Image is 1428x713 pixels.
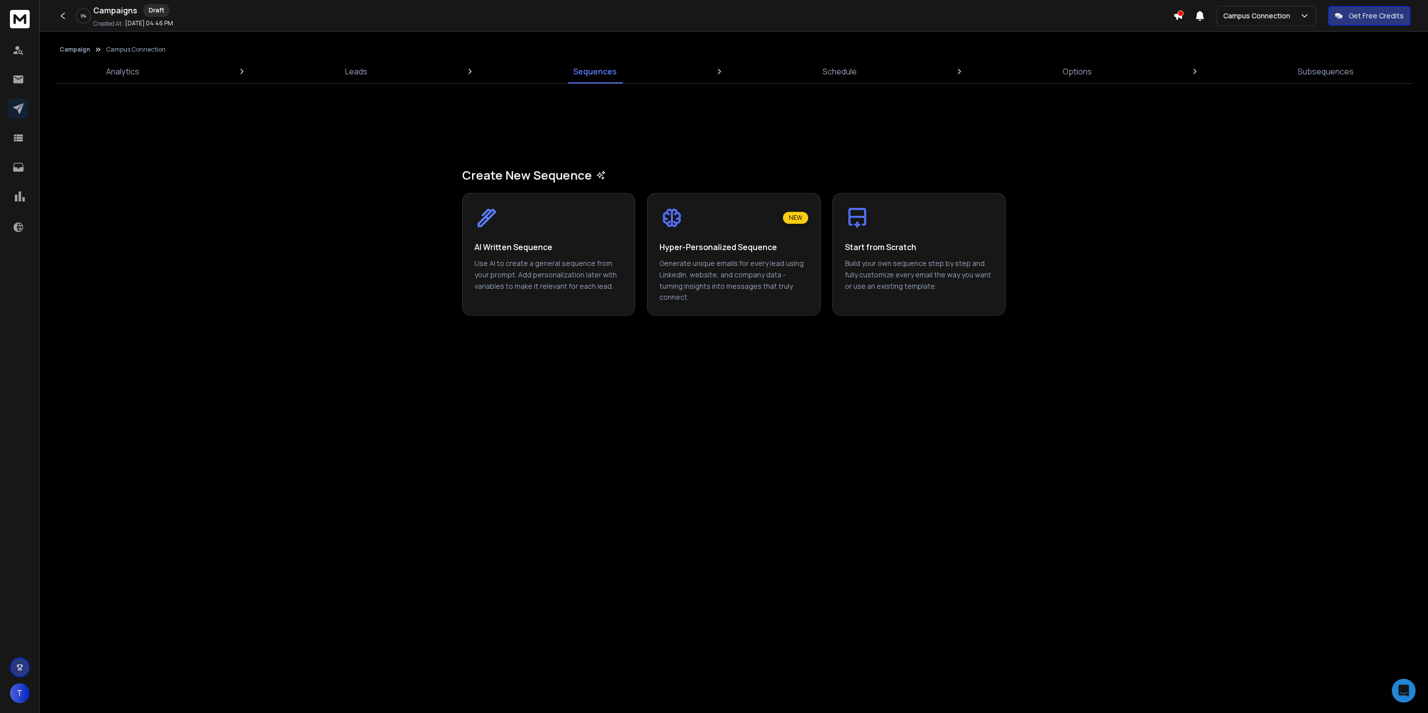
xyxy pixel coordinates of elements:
button: Campaign [59,46,90,54]
div: Open Intercom Messenger [1392,679,1416,703]
button: T [10,683,30,703]
a: Sequences [567,60,623,83]
p: 0 % [81,13,86,19]
p: Get Free Credits [1349,11,1404,21]
p: Created At: [93,20,123,28]
p: Subsequences [1298,65,1354,77]
a: Schedule [817,60,863,83]
a: Options [1057,60,1098,83]
p: [DATE] 04:46 PM [125,19,173,27]
p: Sequences [573,65,617,77]
button: AI Written SequenceUse AI to create a general sequence from your prompt. Add personalization late... [462,193,635,316]
h3: Hyper-Personalized Sequence [659,242,777,252]
div: Draft [143,4,170,17]
p: Build your own sequence step by step and fully customize every email the way you want or use an e... [845,258,993,303]
a: Leads [339,60,373,83]
button: Start from ScratchBuild your own sequence step by step and fully customize every email the way yo... [833,193,1006,316]
h3: AI Written Sequence [475,242,552,252]
a: Subsequences [1292,60,1360,83]
p: Leads [345,65,367,77]
button: NEWHyper-Personalized SequenceGenerate unique emails for every lead using LinkedIn, website, and ... [647,193,820,316]
h3: Start from Scratch [845,242,916,252]
div: NEW [783,212,808,224]
p: Use AI to create a general sequence from your prompt. Add personalization later with variables to... [475,258,623,303]
p: Campus Connection [1223,11,1294,21]
h1: Campaigns [93,4,137,16]
p: Schedule [823,65,857,77]
p: Generate unique emails for every lead using LinkedIn, website, and company data - turning insight... [659,258,808,303]
h1: Create New Sequence [462,167,1006,183]
p: Options [1063,65,1092,77]
a: Analytics [100,60,145,83]
button: Get Free Credits [1328,6,1411,26]
p: Campus Connection [106,46,166,54]
p: Analytics [106,65,139,77]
